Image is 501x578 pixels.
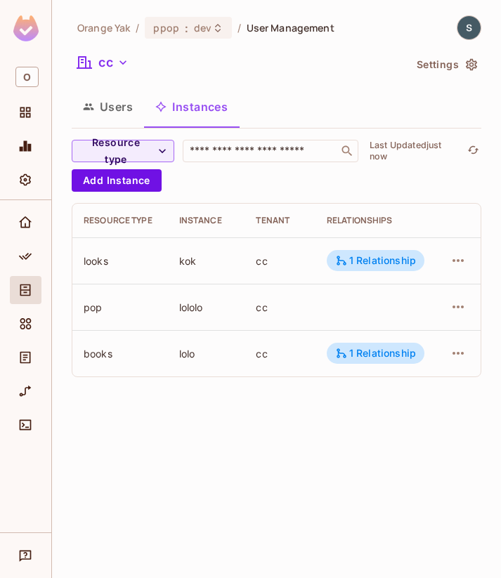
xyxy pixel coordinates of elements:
[238,21,241,34] li: /
[256,254,304,268] div: cc
[10,98,41,126] div: Projects
[10,166,41,194] div: Settings
[72,89,144,124] button: Users
[84,254,157,268] div: looks
[72,169,162,192] button: Add Instance
[179,347,234,360] div: lolo
[13,15,39,41] img: SReyMgAAAABJRU5ErkJggg==
[256,347,304,360] div: cc
[411,53,481,76] button: Settings
[84,347,157,360] div: books
[10,242,41,270] div: Policy
[370,140,462,162] p: Last Updated just now
[72,51,134,74] button: cc
[10,411,41,439] div: Connect
[184,22,189,34] span: :
[10,541,41,570] div: Help & Updates
[10,132,41,160] div: Monitoring
[10,377,41,405] div: URL Mapping
[335,254,416,267] div: 1 Relationship
[462,143,481,159] span: Click to refresh data
[77,21,130,34] span: the active workspace
[15,67,39,87] span: O
[327,215,424,226] div: Relationships
[10,310,41,338] div: Elements
[256,215,304,226] div: Tenant
[335,347,416,360] div: 1 Relationship
[179,254,234,268] div: kok
[10,209,41,237] div: Home
[84,215,157,226] div: Resource type
[10,276,41,304] div: Directory
[10,61,41,93] div: Workspace: Orange Yak
[79,134,152,169] span: Resource type
[136,21,139,34] li: /
[84,301,157,314] div: pop
[153,21,179,34] span: ppop
[179,215,234,226] div: Instance
[144,89,239,124] button: Instances
[247,21,334,34] span: User Management
[457,16,481,39] img: shuvyankor@gmail.com
[72,140,174,162] button: Resource type
[194,21,212,34] span: dev
[179,301,234,314] div: lololo
[256,301,304,314] div: cc
[467,144,479,158] span: refresh
[10,343,41,372] div: Audit Log
[464,143,481,159] button: refresh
